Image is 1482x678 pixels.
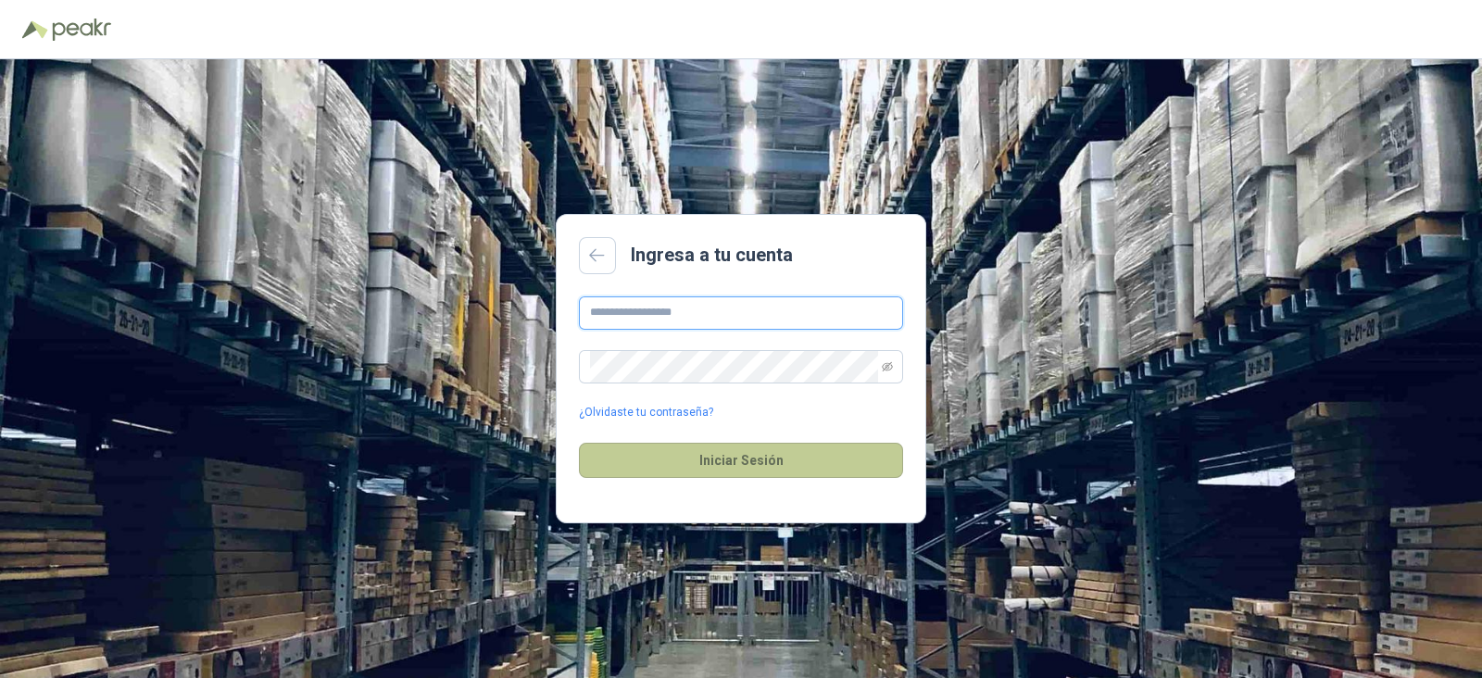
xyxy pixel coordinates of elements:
h2: Ingresa a tu cuenta [631,241,793,270]
img: Logo [22,20,48,39]
button: Iniciar Sesión [579,443,903,478]
span: eye-invisible [882,361,893,372]
img: Peakr [52,19,111,41]
a: ¿Olvidaste tu contraseña? [579,404,713,421]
